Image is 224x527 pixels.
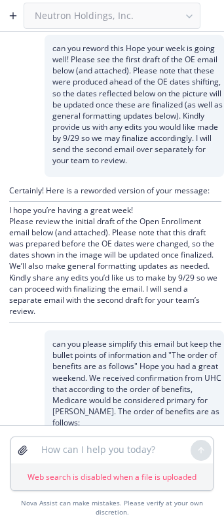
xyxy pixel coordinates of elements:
[10,499,214,517] div: Nova Assist can make mistakes. Please verify at your own discretion.
[52,43,224,166] p: can you reword this Hope your week is going well! Please see the first draft of the OE email belo...
[16,471,208,482] p: Web search is disabled when a file is uploaded
[9,205,221,317] p: I hope you’re having a great week! Please review the initial draft of the Open Enrollment email b...
[3,5,24,26] button: Create a new chat
[9,185,221,196] p: Certainly! Here is a reworded version of your message:
[52,338,224,428] p: can you please simplify this email but keep the bullet points of information and "The order of be...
